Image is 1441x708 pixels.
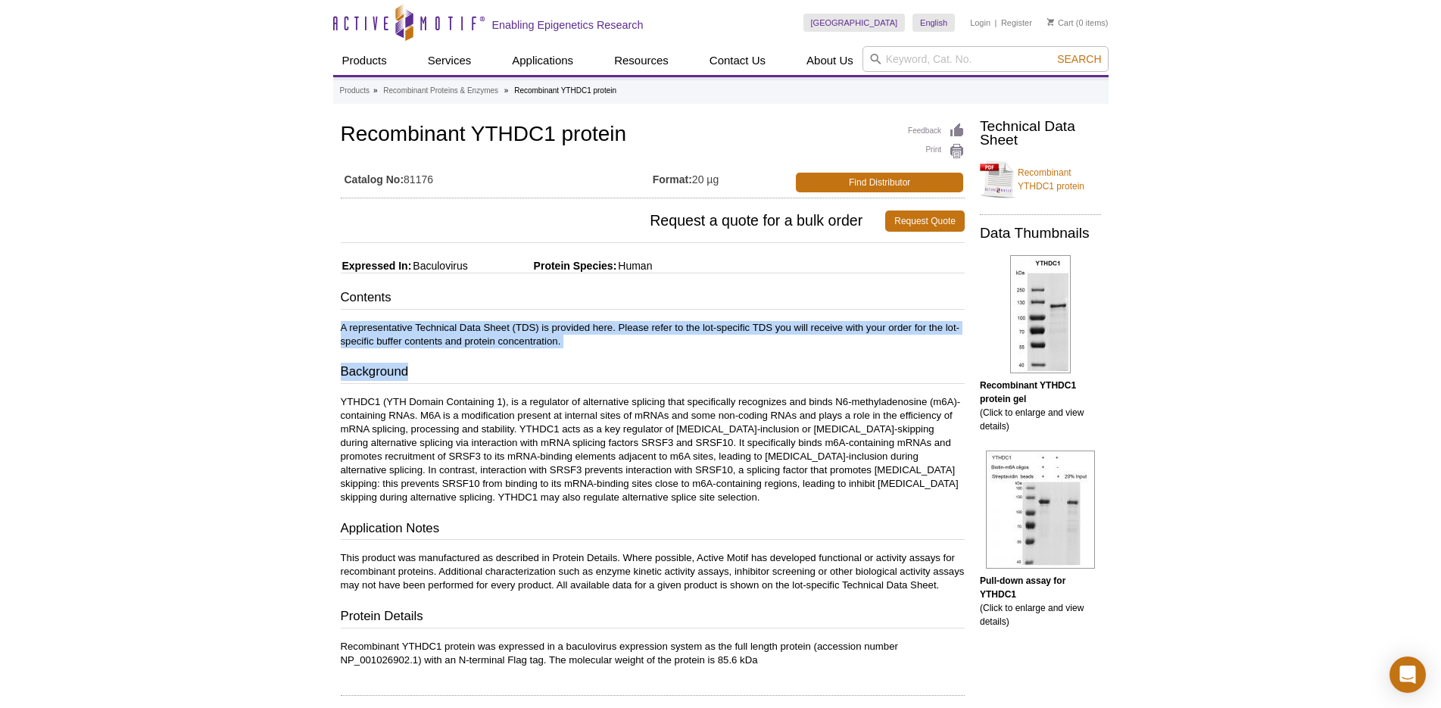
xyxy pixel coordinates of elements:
h3: Protein Details [341,607,965,628]
a: Recombinant Proteins & Enzymes [383,84,498,98]
a: Feedback [908,123,965,139]
img: Recombinant YTHDC1 protein gel [1010,255,1071,373]
h2: Technical Data Sheet [980,120,1101,147]
span: Human [616,260,652,272]
p: (Click to enlarge and view details) [980,574,1101,628]
h3: Background [341,363,965,384]
a: Find Distributor [796,173,963,192]
a: Login [970,17,990,28]
strong: Catalog No: [345,173,404,186]
a: About Us [797,46,862,75]
a: Request Quote [885,211,965,232]
p: (Click to enlarge and view details) [980,379,1101,433]
button: Search [1053,52,1106,66]
h3: Application Notes [341,519,965,541]
a: Register [1001,17,1032,28]
h2: Data Thumbnails [980,226,1101,240]
a: English [912,14,955,32]
td: 81176 [341,164,653,194]
p: This product was manufactured as described in Protein Details. Where possible, Active Motif has d... [341,551,965,592]
a: Applications [503,46,582,75]
h3: Contents [341,289,965,310]
li: Recombinant YTHDC1 protein [514,86,616,95]
li: » [504,86,509,95]
a: [GEOGRAPHIC_DATA] [803,14,906,32]
div: Open Intercom Messenger [1390,657,1426,693]
span: Search [1057,53,1101,65]
td: 20 µg [653,164,793,194]
li: » [373,86,378,95]
a: Contact Us [700,46,775,75]
a: Resources [605,46,678,75]
li: (0 items) [1047,14,1109,32]
p: A representative Technical Data Sheet (TDS) is provided here. Please refer to the lot-specific TD... [341,321,965,348]
a: Products [333,46,396,75]
p: Recombinant YTHDC1 protein was expressed in a baculovirus expression system as the full length pr... [341,640,965,667]
b: Recombinant YTHDC1 protein gel [980,380,1076,404]
a: Cart [1047,17,1074,28]
p: YTHDC1 (YTH Domain Containing 1), is a regulator of alternative splicing that specifically recogn... [341,395,965,504]
img: Your Cart [1047,18,1054,26]
span: Protein Species: [471,260,617,272]
span: Request a quote for a bulk order [341,211,886,232]
a: Recombinant YTHDC1 protein [980,157,1101,202]
h2: Enabling Epigenetics Research [492,18,644,32]
a: Print [908,143,965,160]
span: Baculovirus [411,260,467,272]
strong: Format: [653,173,692,186]
span: Expressed In: [341,260,412,272]
a: Products [340,84,370,98]
a: Services [419,46,481,75]
input: Keyword, Cat. No. [862,46,1109,72]
b: Pull-down assay for YTHDC1 [980,575,1065,600]
h1: Recombinant YTHDC1 protein [341,123,965,148]
li: | [995,14,997,32]
img: Pull-down assay for YTHDC1 [986,451,1095,569]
